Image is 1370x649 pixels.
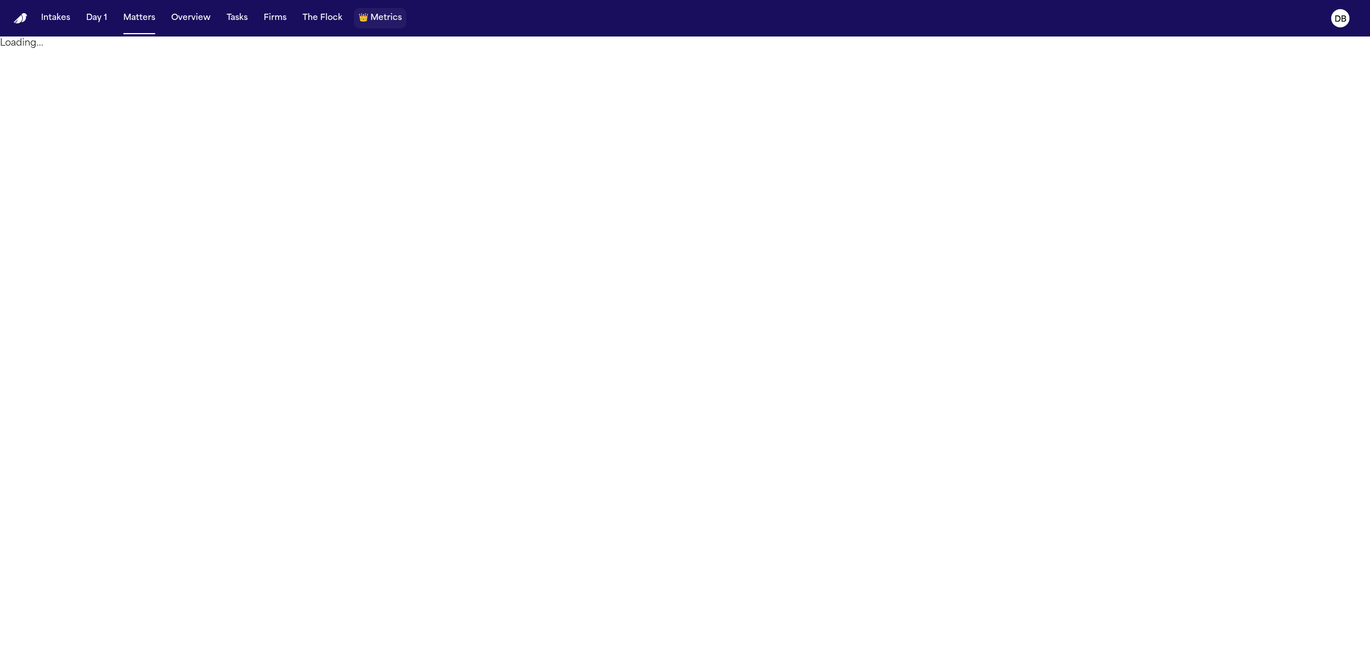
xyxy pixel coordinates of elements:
button: Intakes [37,8,75,29]
button: Tasks [222,8,252,29]
button: Matters [119,8,160,29]
button: Overview [167,8,215,29]
a: Home [14,13,27,24]
button: Day 1 [82,8,112,29]
button: The Flock [298,8,347,29]
img: Finch Logo [14,13,27,24]
button: crownMetrics [354,8,406,29]
button: Firms [259,8,291,29]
